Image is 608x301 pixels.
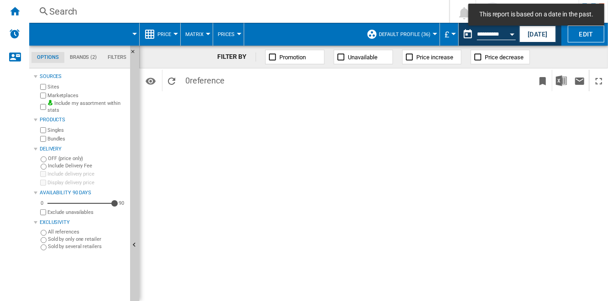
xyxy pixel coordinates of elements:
input: Include my assortment within stats [40,101,46,113]
md-slider: Availability [47,199,115,208]
input: Include delivery price [40,171,46,177]
label: Bundles [47,135,126,142]
button: £ [445,23,454,46]
div: Sources [40,73,126,80]
div: 0 [38,200,46,207]
span: Price decrease [485,54,524,61]
button: Hide [130,46,141,62]
label: Marketplaces [47,92,126,99]
div: Default profile (36) [367,23,435,46]
button: Maximize [590,70,608,91]
button: Default profile (36) [379,23,435,46]
span: Matrix [185,31,204,37]
div: FILTER BY [217,52,256,62]
button: Bookmark this report [534,70,552,91]
div: Availability 90 Days [40,189,126,197]
div: Products [40,116,126,124]
input: Sold by several retailers [41,244,47,250]
span: Unavailable [348,54,377,61]
input: Marketplaces [40,93,46,99]
button: Price increase [402,50,461,64]
button: Edit [568,26,604,42]
span: £ [445,30,449,39]
button: Unavailable [334,50,393,64]
md-tab-item: Filters [102,52,132,63]
label: Display delivery price [47,179,126,186]
button: Promotion [265,50,325,64]
input: Sold by only one retailer [41,237,47,243]
span: Default profile (36) [379,31,430,37]
span: 0 [181,70,229,89]
input: Singles [40,127,46,133]
span: Promotion [279,54,306,61]
label: Include Delivery Fee [48,162,126,169]
div: This report is based on a date in the past. [459,23,518,46]
img: mysite-bg-18x18.png [47,100,53,105]
input: Sites [40,84,46,90]
button: [DATE] [519,26,556,42]
span: Prices [218,31,235,37]
div: Price [144,23,176,46]
span: This report is based on a date in the past. [477,10,596,19]
input: Bundles [40,136,46,142]
span: reference [190,76,225,85]
label: OFF (price only) [48,155,126,162]
md-tab-item: Brands (2) [64,52,102,63]
button: Send this report by email [571,70,589,91]
div: Exclusivity [40,219,126,226]
input: Display delivery price [40,180,46,186]
span: Price [157,31,171,37]
label: Exclude unavailables [47,209,126,216]
button: md-calendar [459,25,477,43]
div: 90 [116,200,126,207]
button: Download in Excel [552,70,571,91]
label: Sold by several retailers [48,243,126,250]
button: Prices [218,23,239,46]
button: Matrix [185,23,208,46]
input: Include Delivery Fee [41,164,47,170]
label: Singles [47,127,126,134]
label: Sold by only one retailer [48,236,126,243]
div: Search [49,5,425,18]
div: Delivery [40,145,126,153]
input: Display delivery price [40,209,46,215]
button: Open calendar [504,25,520,41]
label: All references [48,228,126,235]
button: Price [157,23,176,46]
button: Options [142,73,160,89]
img: alerts-logo.svg [9,28,20,39]
button: Price decrease [471,50,530,64]
img: excel-24x24.png [556,75,567,86]
label: Include my assortment within stats [47,100,126,114]
label: Sites [47,83,126,90]
label: Include delivery price [47,171,126,177]
input: OFF (price only) [41,156,47,162]
button: Reload [162,70,181,91]
span: Price increase [416,54,453,61]
input: All references [41,230,47,236]
md-tab-item: Options [31,52,64,63]
md-menu: Currency [440,23,459,46]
